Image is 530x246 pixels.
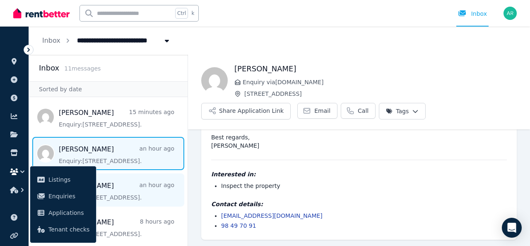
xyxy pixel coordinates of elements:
button: Tags [379,103,426,119]
img: Aram Rudd [503,7,517,20]
img: RentBetter [13,7,70,19]
a: Inbox [42,37,60,44]
span: Listings [48,175,89,185]
span: Enquiry via [DOMAIN_NAME] [243,78,517,86]
div: Inbox [458,10,487,18]
span: Enquiries [48,191,89,201]
a: Enquiries [34,188,93,205]
nav: Breadcrumb [29,27,184,55]
img: Julie Haakonsen [201,67,228,94]
span: Applications [48,208,89,218]
button: Share Application Link [201,103,291,119]
span: Ctrl [175,8,188,19]
span: Call [358,107,369,115]
a: [EMAIL_ADDRESS][DOMAIN_NAME] [221,212,323,219]
a: Listings [34,171,93,188]
li: Inspect the property [221,182,507,190]
a: [PERSON_NAME]an hour agoEnquiry:[STREET_ADDRESS]. [59,144,174,165]
a: Email [297,103,337,119]
a: Applications [34,205,93,221]
a: Tenant checks [34,221,93,238]
span: Tags [386,107,409,115]
div: Open Intercom Messenger [502,218,522,238]
h4: Interested in: [211,170,507,178]
span: k [191,10,194,17]
a: 98 49 70 91 [221,222,256,229]
h2: Inbox [39,62,59,74]
h4: Contact details: [211,200,507,208]
span: Email [314,107,330,115]
a: [PERSON_NAME]an hour agoEnquiry:[STREET_ADDRESS]. [59,181,174,202]
span: 11 message s [64,65,101,72]
a: [PERSON_NAME]15 minutes agoEnquiry:[STREET_ADDRESS]. [59,108,174,129]
a: [PERSON_NAME]8 hours agoEnquiry:[STREET_ADDRESS]. [59,217,174,238]
h1: [PERSON_NAME] [234,63,517,75]
span: Tenant checks [48,224,89,234]
a: Call [341,103,376,119]
div: Sorted by date [29,81,188,97]
span: [STREET_ADDRESS] [244,90,517,98]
